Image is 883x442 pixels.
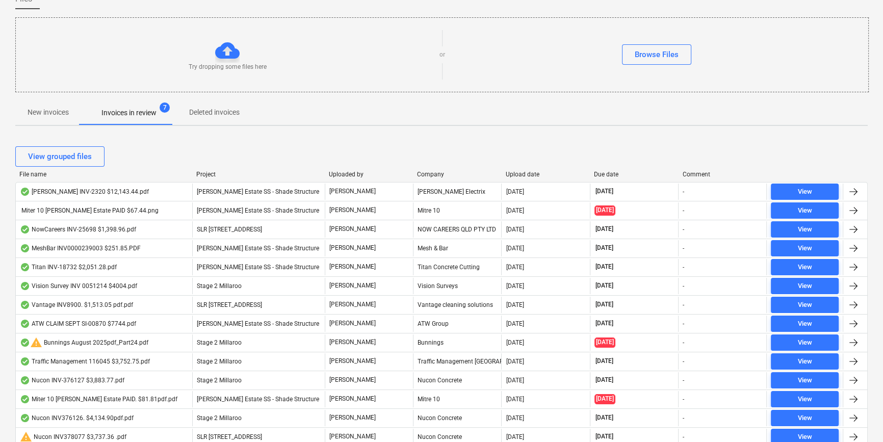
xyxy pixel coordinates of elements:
[329,171,409,178] div: Uploaded by
[683,301,684,308] div: -
[506,433,524,440] div: [DATE]
[771,221,839,238] button: View
[20,336,148,349] div: Bunnings August 2025pdf_Part24.pdf
[329,338,376,347] p: [PERSON_NAME]
[329,225,376,233] p: [PERSON_NAME]
[413,334,501,351] div: Bunnings
[20,414,134,422] div: Nucon INV376126. $4,134.90pdf.pdf
[506,245,524,252] div: [DATE]
[329,300,376,309] p: [PERSON_NAME]
[797,243,812,254] div: View
[197,396,319,403] span: Patrick Estate SS - Shade Structure
[417,171,497,178] div: Company
[594,205,615,215] span: [DATE]
[683,171,763,178] div: Comment
[329,206,376,215] p: [PERSON_NAME]
[683,245,684,252] div: -
[683,320,684,327] div: -
[20,320,30,328] div: OCR finished
[30,336,42,349] span: warning
[506,207,524,214] div: [DATE]
[413,240,501,256] div: Mesh & Bar
[771,316,839,332] button: View
[439,50,445,59] p: or
[413,202,501,219] div: Mitre 10
[771,353,839,370] button: View
[594,337,615,347] span: [DATE]
[771,240,839,256] button: View
[19,171,188,178] div: File name
[797,262,812,273] div: View
[15,17,869,92] div: Try dropping some files hereorBrowse Files
[506,226,524,233] div: [DATE]
[683,358,684,365] div: -
[197,339,242,346] span: Stage 2 Millaroo
[20,339,30,347] div: OCR finished
[506,301,524,308] div: [DATE]
[506,396,524,403] div: [DATE]
[797,186,812,198] div: View
[197,282,242,290] span: Stage 2 Millaroo
[797,412,812,424] div: View
[771,372,839,388] button: View
[413,259,501,275] div: Titan Concrete Cutting
[329,432,376,441] p: [PERSON_NAME]
[20,357,30,366] div: OCR finished
[683,377,684,384] div: -
[196,171,321,178] div: Project
[594,319,614,328] span: [DATE]
[594,376,614,384] span: [DATE]
[413,184,501,200] div: [PERSON_NAME] Electrix
[797,318,812,330] div: View
[594,171,674,178] div: Due date
[20,376,124,384] div: Nucon INV-376127 $3,883.77.pdf
[594,187,614,196] span: [DATE]
[683,433,684,440] div: -
[771,391,839,407] button: View
[506,339,524,346] div: [DATE]
[20,414,30,422] div: OCR finished
[197,245,319,252] span: Patrick Estate SS - Shade Structure
[197,377,242,384] span: Stage 2 Millaroo
[20,320,136,328] div: ATW CLAIM SEPT SI-00870 $7744.pdf
[20,301,30,309] div: OCR finished
[771,202,839,219] button: View
[197,414,242,422] span: Stage 2 Millaroo
[329,187,376,196] p: [PERSON_NAME]
[329,281,376,290] p: [PERSON_NAME]
[594,244,614,252] span: [DATE]
[20,263,30,271] div: OCR finished
[413,278,501,294] div: Vision Surveys
[506,414,524,422] div: [DATE]
[771,297,839,313] button: View
[683,414,684,422] div: -
[832,393,883,442] div: Chat Widget
[797,356,812,368] div: View
[20,225,30,233] div: OCR finished
[20,188,149,196] div: [PERSON_NAME] INV-2320 $12,143.44.pdf
[797,375,812,386] div: View
[20,244,141,252] div: MeshBar INV0000239003 $251.85.PDF
[197,207,319,214] span: Patrick Estate SS - Shade Structure
[797,394,812,405] div: View
[101,108,157,118] p: Invoices in review
[20,282,137,290] div: Vision Survey INV 0051214 $4004.pdf
[594,263,614,271] span: [DATE]
[329,319,376,328] p: [PERSON_NAME]
[771,184,839,200] button: View
[20,376,30,384] div: OCR finished
[771,278,839,294] button: View
[20,188,30,196] div: OCR finished
[594,394,615,404] span: [DATE]
[20,282,30,290] div: OCR finished
[413,297,501,313] div: Vantage cleaning solutions
[797,205,812,217] div: View
[20,244,30,252] div: OCR finished
[15,146,105,167] button: View grouped files
[771,334,839,351] button: View
[797,224,812,236] div: View
[594,281,614,290] span: [DATE]
[20,207,159,214] div: Miter 10 [PERSON_NAME] Estate PAID $67.44.png
[635,48,679,61] div: Browse Files
[197,320,319,327] span: Patrick Estate SS - Shade Structure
